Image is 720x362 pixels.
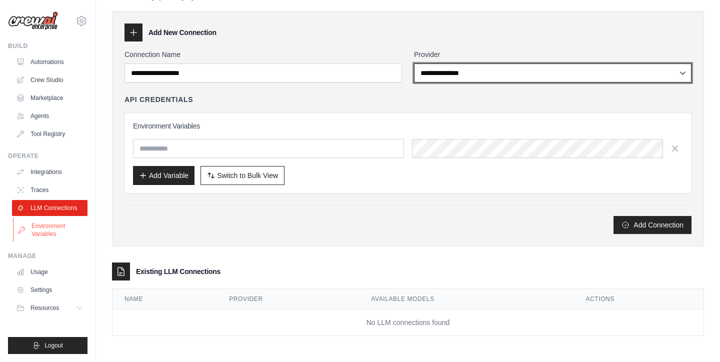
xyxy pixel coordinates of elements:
span: Logout [44,341,63,349]
button: Add Variable [133,166,194,185]
a: Traces [12,182,87,198]
a: Settings [12,282,87,298]
button: Logout [8,337,87,354]
th: Name [112,289,217,309]
label: Provider [414,49,691,59]
th: Provider [217,289,359,309]
h3: Existing LLM Connections [136,266,220,276]
th: Actions [573,289,703,309]
a: Automations [12,54,87,70]
button: Add Connection [613,216,691,234]
span: Resources [30,304,59,312]
td: No LLM connections found [112,309,703,336]
div: Operate [8,152,87,160]
a: Marketplace [12,90,87,106]
h3: Add New Connection [148,27,216,37]
button: Resources [12,300,87,316]
a: Usage [12,264,87,280]
a: Tool Registry [12,126,87,142]
th: Available Models [359,289,573,309]
a: Environment Variables [13,218,88,242]
img: Logo [8,11,58,30]
h4: API Credentials [124,94,193,104]
div: Build [8,42,87,50]
a: Agents [12,108,87,124]
a: LLM Connections [12,200,87,216]
div: Manage [8,252,87,260]
h3: Environment Variables [133,121,683,131]
span: Switch to Bulk View [217,170,278,180]
a: Integrations [12,164,87,180]
a: Crew Studio [12,72,87,88]
label: Connection Name [124,49,402,59]
button: Switch to Bulk View [200,166,284,185]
